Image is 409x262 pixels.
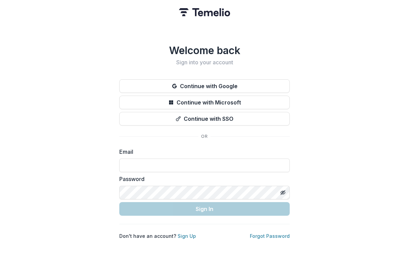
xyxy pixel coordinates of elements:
button: Toggle password visibility [277,187,288,198]
label: Password [119,175,286,183]
button: Continue with Microsoft [119,96,290,109]
button: Continue with SSO [119,112,290,126]
label: Email [119,148,286,156]
a: Forgot Password [250,233,290,239]
a: Sign Up [178,233,196,239]
button: Sign In [119,202,290,216]
h2: Sign into your account [119,59,290,66]
h1: Welcome back [119,44,290,56]
button: Continue with Google [119,79,290,93]
img: Temelio [179,8,230,16]
p: Don't have an account? [119,232,196,240]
